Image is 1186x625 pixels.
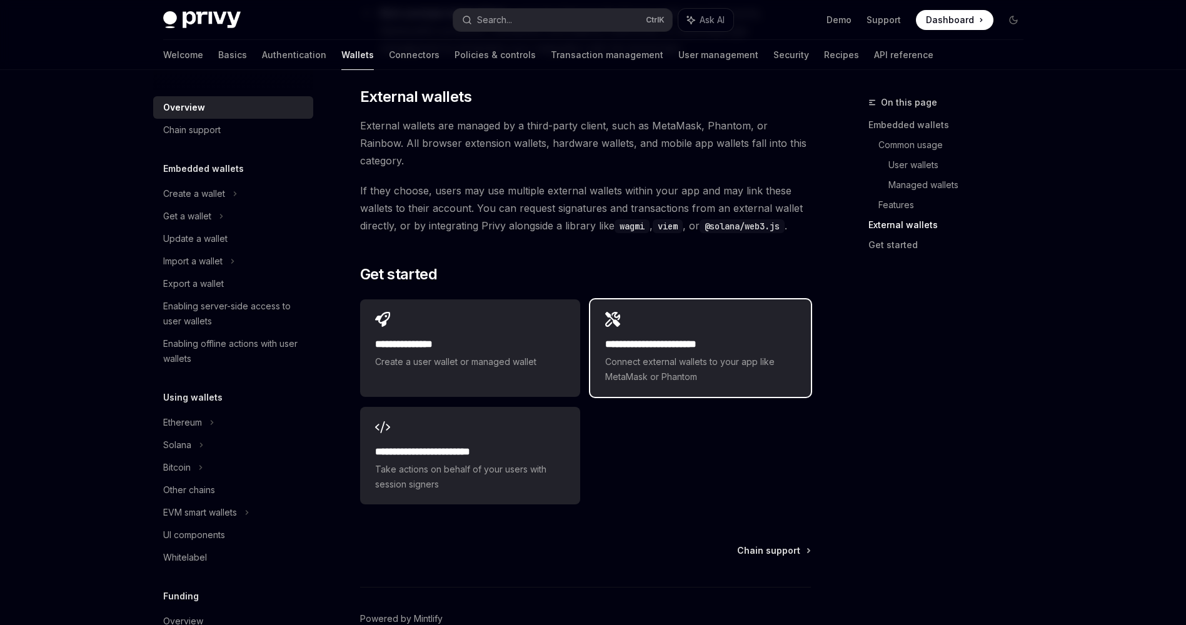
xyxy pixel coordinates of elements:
div: Search... [477,12,512,27]
a: Policies & controls [455,40,536,70]
span: Create a user wallet or managed wallet [375,354,565,369]
span: Ask AI [700,14,725,26]
h5: Funding [163,589,199,604]
div: Create a wallet [163,186,225,201]
div: Enabling offline actions with user wallets [163,336,306,366]
a: Welcome [163,40,203,70]
div: Solana [163,437,191,452]
a: Other chains [153,479,313,501]
div: Export a wallet [163,276,224,291]
h5: Using wallets [163,390,223,405]
a: Basics [218,40,247,70]
div: Ethereum [163,415,202,430]
div: UI components [163,527,225,542]
a: Chain support [153,119,313,141]
span: Chain support [737,544,800,557]
div: Get a wallet [163,209,211,224]
a: Enabling server-side access to user wallets [153,295,313,332]
span: Dashboard [926,14,974,26]
a: Dashboard [916,10,993,30]
img: dark logo [163,11,241,29]
a: Managed wallets [888,175,1033,195]
a: Features [878,195,1033,215]
a: Embedded wallets [868,115,1033,135]
a: Enabling offline actions with user wallets [153,332,313,370]
div: Import a wallet [163,254,223,269]
a: UI components [153,524,313,546]
div: Enabling server-side access to user wallets [163,299,306,329]
button: Toggle dark mode [1003,10,1023,30]
span: Get started [360,264,437,284]
a: External wallets [868,215,1033,235]
button: Ask AI [678,9,733,31]
code: wagmi [615,219,650,233]
a: Demo [827,14,852,26]
span: Ctrl K [646,15,665,25]
span: Connect external wallets to your app like MetaMask or Phantom [605,354,795,384]
a: Connectors [389,40,440,70]
a: Wallets [341,40,374,70]
span: On this page [881,95,937,110]
a: Recipes [824,40,859,70]
div: Update a wallet [163,231,228,246]
div: Whitelabel [163,550,207,565]
code: @solana/web3.js [700,219,785,233]
span: If they choose, users may use multiple external wallets within your app and may link these wallet... [360,182,811,234]
a: Overview [153,96,313,119]
a: API reference [874,40,933,70]
h5: Embedded wallets [163,161,244,176]
a: Support [867,14,901,26]
a: Transaction management [551,40,663,70]
span: External wallets [360,87,471,107]
a: User management [678,40,758,70]
a: Export a wallet [153,272,313,295]
a: Update a wallet [153,227,313,250]
div: Bitcoin [163,460,191,475]
div: EVM smart wallets [163,505,237,520]
a: Security [773,40,809,70]
span: External wallets are managed by a third-party client, such as MetaMask, Phantom, or Rainbow. All ... [360,117,811,169]
a: User wallets [888,155,1033,175]
a: Authentication [262,40,326,70]
span: Take actions on behalf of your users with session signers [375,462,565,492]
a: Get started [868,235,1033,255]
a: Whitelabel [153,546,313,569]
div: Overview [163,100,205,115]
div: Other chains [163,482,215,497]
a: Chain support [737,544,810,557]
button: Search...CtrlK [453,9,672,31]
div: Chain support [163,122,221,137]
a: Common usage [878,135,1033,155]
code: viem [653,219,683,233]
a: Powered by Mintlify [360,612,443,625]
